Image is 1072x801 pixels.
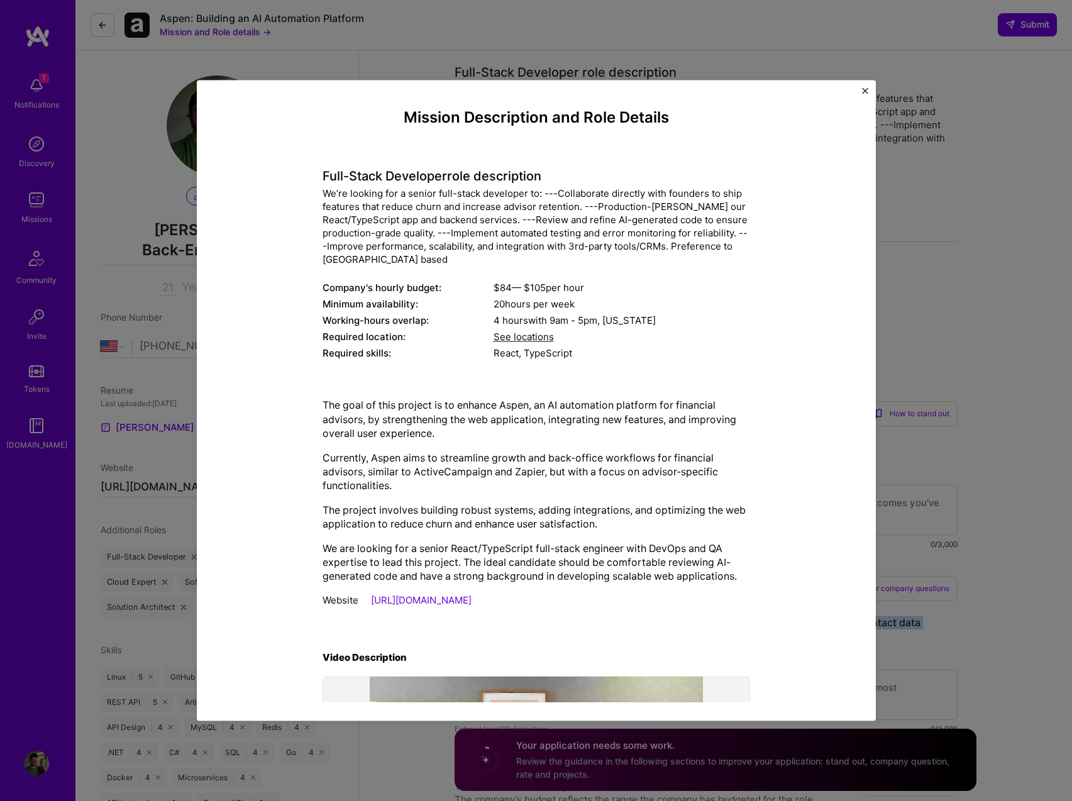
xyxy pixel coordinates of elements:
h4: Full-Stack Developer role description [323,169,750,184]
span: See locations [494,331,554,343]
h4: Mission Description and Role Details [323,109,750,127]
p: The project involves building robust systems, adding integrations, and optimizing the web applica... [323,503,750,531]
p: The goal of this project is to enhance Aspen, an AI automation platform for financial advisors, b... [323,399,750,441]
div: Company's hourly budget: [323,282,494,295]
h4: Video Description [323,652,750,663]
div: Required location: [323,331,494,344]
div: We’re looking for a senior full-stack developer to: ---Collaborate directly with founders to ship... [323,187,750,267]
div: Required skills: [323,347,494,360]
a: [URL][DOMAIN_NAME] [371,594,472,606]
div: 4 hours with [US_STATE] [494,314,750,328]
button: Close [862,87,868,101]
div: Working-hours overlap: [323,314,494,328]
div: React, TypeScript [494,347,750,360]
div: 20 hours per week [494,298,750,311]
div: Minimum availability: [323,298,494,311]
p: We are looking for a senior React/TypeScript full-stack engineer with DevOps and QA expertise to ... [323,541,750,583]
p: Currently, Aspen aims to streamline growth and back-office workflows for financial advisors, simi... [323,451,750,493]
span: Website [323,594,358,606]
div: $ 84 — $ 105 per hour [494,282,750,295]
span: 9am - 5pm , [547,315,602,327]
